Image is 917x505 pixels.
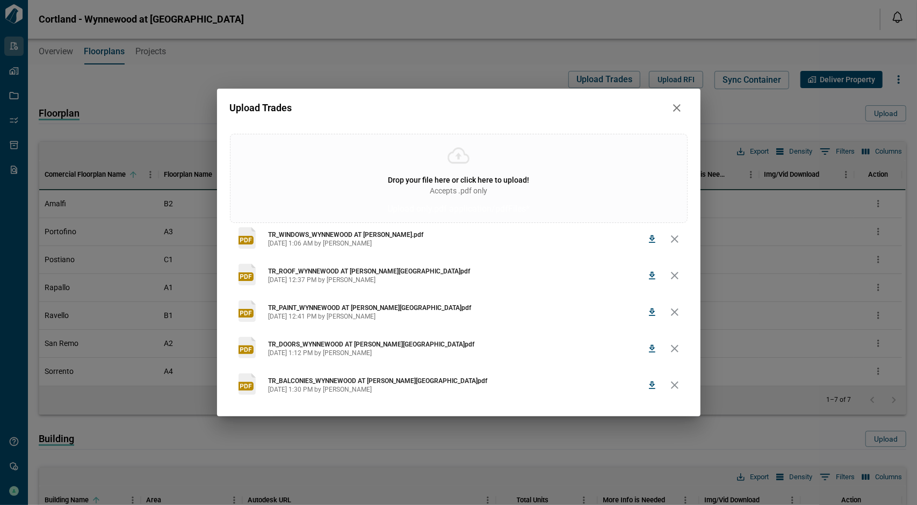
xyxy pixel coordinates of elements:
button: delete [664,338,685,359]
span: TR_DOORS_WYNNEWOOD AT [PERSON_NAME][GEOGRAPHIC_DATA]pdf [269,340,642,349]
button: delete [664,265,685,286]
span: TR_BALCONIES_WYNNEWOOD AT [PERSON_NAME][GEOGRAPHIC_DATA]pdf [269,377,642,385]
span: [DATE] 1:12 PM by [PERSON_NAME] [269,349,642,357]
span: Upload Trades [230,103,292,113]
span: Accepts .pdf only [430,185,487,196]
button: delete [664,228,685,250]
span: TR_PAINT_WYNNEWOOD AT [PERSON_NAME][GEOGRAPHIC_DATA]pdf [269,304,642,312]
span: TR_ROOF_WYNNEWOOD AT [PERSON_NAME][GEOGRAPHIC_DATA]pdf [269,267,642,276]
span: [DATE] 1:30 PM by [PERSON_NAME] [269,385,642,394]
span: Drop your file here or click here to upload! [388,176,529,184]
span: [DATE] 1:06 AM by [PERSON_NAME] [269,239,642,248]
button: delete [664,301,685,323]
p: Upload only .pdf application/pdf Files* [387,203,530,215]
span: [DATE] 12:37 PM by [PERSON_NAME] [269,276,642,284]
button: delete [664,374,685,396]
span: TR_WINDOWS_WYNNEWOOD AT [PERSON_NAME].pdf [269,230,642,239]
span: [DATE] 12:41 PM by [PERSON_NAME] [269,312,642,321]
